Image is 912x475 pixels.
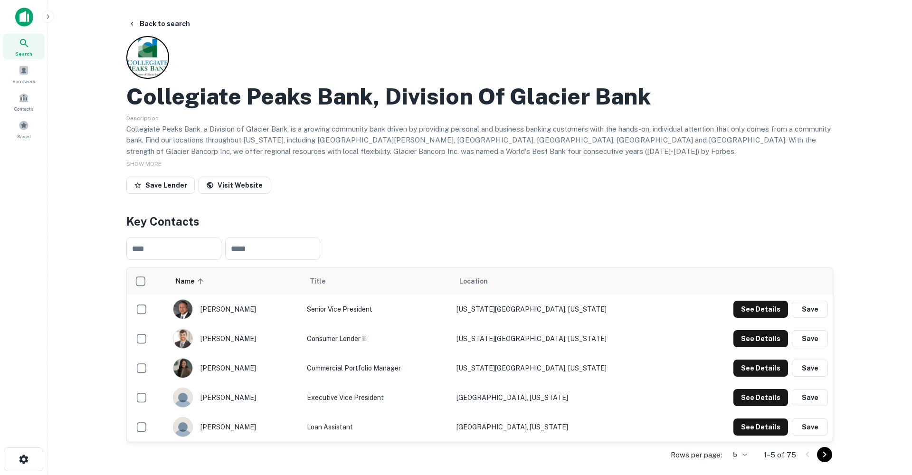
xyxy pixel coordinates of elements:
[173,358,297,378] div: [PERSON_NAME]
[173,359,192,378] img: 1744739202899
[126,123,833,157] p: Collegiate Peaks Bank, a Division of Glacier Bank, is a growing community bank driven by providin...
[864,399,912,445] iframe: Chat Widget
[459,275,488,287] span: Location
[452,412,683,442] td: [GEOGRAPHIC_DATA], [US_STATE]
[452,383,683,412] td: [GEOGRAPHIC_DATA], [US_STATE]
[733,360,788,377] button: See Details
[452,353,683,383] td: [US_STATE][GEOGRAPHIC_DATA], [US_STATE]
[792,360,828,377] button: Save
[14,105,33,113] span: Contacts
[671,449,722,461] p: Rows per page:
[310,275,338,287] span: Title
[126,213,833,230] h4: Key Contacts
[173,418,192,437] img: 244xhbkr7g40x6bsu4gi6q4ry
[176,275,207,287] span: Name
[126,115,159,122] span: Description
[173,329,192,348] img: 1673408840561
[15,50,32,57] span: Search
[17,133,31,140] span: Saved
[764,449,796,461] p: 1–5 of 75
[126,83,651,110] h2: Collegiate Peaks Bank, Division Of Glacier Bank
[817,447,832,462] button: Go to next page
[733,301,788,318] button: See Details
[3,116,45,142] a: Saved
[173,300,192,319] img: 1530817595592
[733,418,788,436] button: See Details
[3,34,45,59] a: Search
[127,268,833,442] div: scrollable content
[15,8,33,27] img: capitalize-icon.png
[3,61,45,87] a: Borrowers
[199,177,270,194] a: Visit Website
[126,161,161,167] span: SHOW MORE
[302,353,452,383] td: Commercial Portfolio Manager
[733,330,788,347] button: See Details
[173,299,297,319] div: [PERSON_NAME]
[3,89,45,114] a: Contacts
[173,329,297,349] div: [PERSON_NAME]
[726,448,749,462] div: 5
[452,268,683,294] th: Location
[792,301,828,318] button: Save
[302,294,452,324] td: Senior Vice President
[173,417,297,437] div: [PERSON_NAME]
[452,324,683,353] td: [US_STATE][GEOGRAPHIC_DATA], [US_STATE]
[452,294,683,324] td: [US_STATE][GEOGRAPHIC_DATA], [US_STATE]
[302,412,452,442] td: Loan Assistant
[302,383,452,412] td: Executive Vice President
[792,330,828,347] button: Save
[124,15,194,32] button: Back to search
[302,324,452,353] td: Consumer Lender II
[12,77,35,85] span: Borrowers
[792,389,828,406] button: Save
[302,268,452,294] th: Title
[733,389,788,406] button: See Details
[173,388,192,407] img: 244xhbkr7g40x6bsu4gi6q4ry
[168,268,302,294] th: Name
[126,177,195,194] button: Save Lender
[792,418,828,436] button: Save
[173,388,297,408] div: [PERSON_NAME]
